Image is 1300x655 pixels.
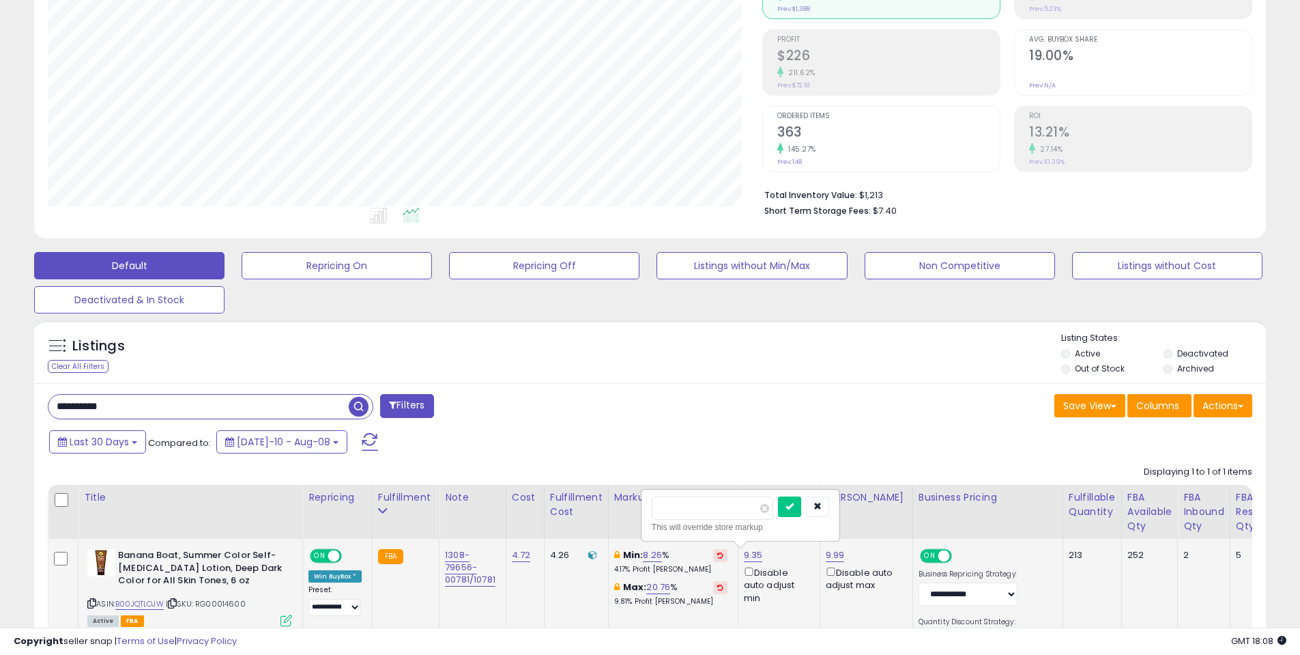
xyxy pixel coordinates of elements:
span: ON [921,551,938,562]
div: Disable auto adjust max [826,565,902,591]
small: 145.27% [783,144,816,154]
span: Columns [1136,399,1179,413]
div: Title [84,490,297,505]
div: FBA inbound Qty [1183,490,1224,533]
div: 5 [1236,549,1292,561]
label: Archived [1177,363,1214,374]
span: Compared to: [148,436,211,449]
a: 9.99 [826,548,845,562]
button: Repricing Off [449,252,639,279]
p: 9.81% Profit [PERSON_NAME] [614,597,727,607]
div: Fulfillment [378,490,433,505]
span: ROI [1029,113,1252,120]
li: $1,213 [764,186,1242,202]
a: 20.76 [646,581,670,594]
small: Prev: $72.61 [777,81,810,89]
button: Filters [380,394,433,418]
div: 252 [1127,549,1167,561]
button: Listings without Min/Max [656,252,847,279]
h2: $226 [777,48,1000,66]
a: 1308-79656-00781/10781 [445,548,495,587]
small: Prev: N/A [1029,81,1056,89]
span: | SKU: RG00014600 [166,598,246,609]
button: Actions [1194,394,1252,417]
button: Repricing On [242,252,432,279]
div: Repricing [308,490,366,505]
a: 4.72 [512,548,531,562]
div: [PERSON_NAME] [826,490,907,505]
h2: 19.00% [1029,48,1252,66]
small: 211.62% [783,68,815,78]
div: % [614,581,727,607]
b: Min: [623,548,644,561]
span: $7.40 [873,204,897,217]
a: Terms of Use [117,635,175,647]
span: FBA [121,615,144,627]
h2: 13.21% [1029,124,1252,143]
div: Fulfillment Cost [550,490,603,519]
div: Business Pricing [919,490,1057,505]
label: Deactivated [1177,348,1228,359]
div: Win BuyBox * [308,570,362,583]
small: FBA [378,549,403,564]
span: [DATE]-10 - Aug-08 [237,435,330,449]
button: [DATE]-10 - Aug-08 [216,430,347,454]
button: Deactivated & In Stock [34,286,225,313]
div: 213 [1069,549,1111,561]
b: Max: [623,581,647,594]
span: Avg. Buybox Share [1029,36,1252,44]
small: Prev: 10.39% [1029,158,1065,166]
button: Default [34,252,225,279]
b: Banana Boat, Summer Color Self-[MEDICAL_DATA] Lotion, Deep Dark Color for All Skin Tones, 6 oz [118,549,284,591]
button: Non Competitive [865,252,1055,279]
span: All listings currently available for purchase on Amazon [87,615,119,627]
div: This will override store markup [652,520,829,534]
span: Ordered Items [777,113,1000,120]
h5: Listings [72,337,125,356]
button: Listings without Cost [1072,252,1262,279]
strong: Copyright [14,635,63,647]
div: % [614,549,727,574]
p: 4.17% Profit [PERSON_NAME] [614,565,727,574]
div: Disable auto adjust min [744,565,809,604]
span: OFF [949,551,971,562]
img: 41mFNJ62fpL._SL40_.jpg [87,549,115,576]
span: 2025-09-10 18:08 GMT [1231,635,1286,647]
div: FBA Researching Qty [1236,490,1297,533]
div: Markup on Cost [614,490,732,505]
small: Prev: 5.23% [1029,5,1061,13]
label: Out of Stock [1075,363,1125,374]
a: Privacy Policy [177,635,237,647]
b: Short Term Storage Fees: [764,205,871,217]
span: Profit [777,36,1000,44]
div: FBA Available Qty [1127,490,1172,533]
span: OFF [340,551,362,562]
small: Prev: 148 [777,158,802,166]
button: Save View [1054,394,1125,417]
p: Listing States: [1061,332,1266,345]
div: 4.26 [550,549,598,561]
th: The percentage added to the cost of goods (COGS) that forms the calculator for Min & Max prices. [608,485,738,539]
div: Fulfillable Quantity [1069,490,1116,519]
div: Note [445,490,500,505]
span: ON [311,551,328,562]
div: Displaying 1 to 1 of 1 items [1144,466,1252,479]
b: Total Inventory Value: [764,189,857,201]
div: 2 [1183,549,1219,561]
div: ASIN: [87,549,292,625]
small: 27.14% [1035,144,1063,154]
a: B00JQTLOJW [115,598,164,610]
label: Active [1075,348,1100,359]
div: seller snap | | [14,635,237,648]
small: Prev: $1,388 [777,5,810,13]
button: Last 30 Days [49,430,146,454]
h2: 363 [777,124,1000,143]
button: Columns [1127,394,1191,417]
div: Preset: [308,585,362,616]
div: Cost [512,490,538,505]
label: Business Repricing Strategy: [919,570,1017,579]
label: Quantity Discount Strategy: [919,617,1017,627]
span: Last 30 Days [70,435,129,449]
div: Clear All Filters [48,360,109,373]
a: 8.26 [643,548,662,562]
